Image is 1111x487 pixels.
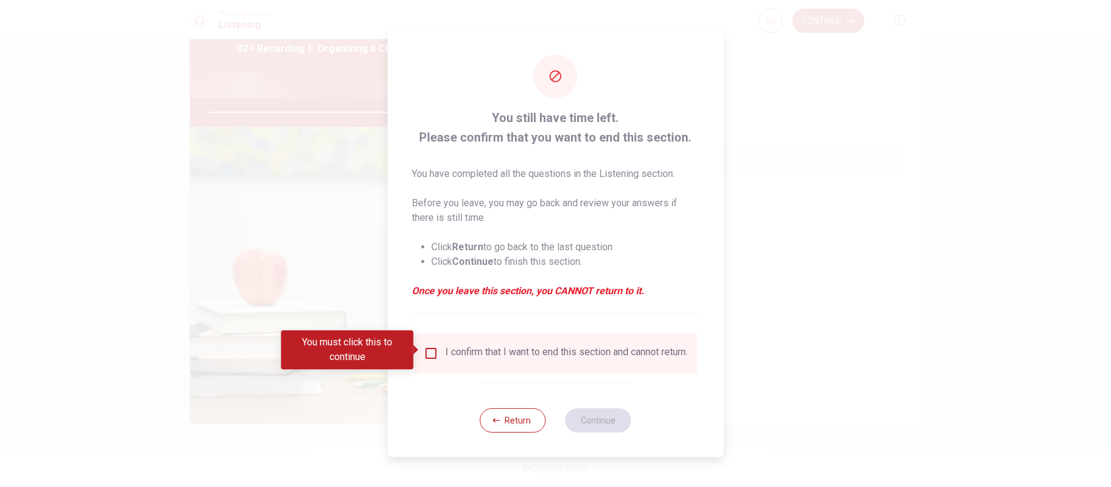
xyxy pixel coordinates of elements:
[431,240,699,254] li: Click to go back to the last question
[452,241,483,253] strong: Return
[445,346,688,361] div: I confirm that I want to end this section and cannot return.
[412,196,699,225] p: Before you leave, you may go back and review your answers if there is still time.
[452,256,494,267] strong: Continue
[423,346,438,361] span: You must click this to continue
[412,284,699,298] em: Once you leave this section, you CANNOT return to it.
[412,167,699,181] p: You have completed all the questions in the Listening section.
[412,108,699,147] span: You still have time left. Please confirm that you want to end this section.
[431,254,699,269] li: Click to finish this section.
[566,408,631,433] button: Continue
[281,330,414,369] div: You must click this to continue
[480,408,546,433] button: Return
